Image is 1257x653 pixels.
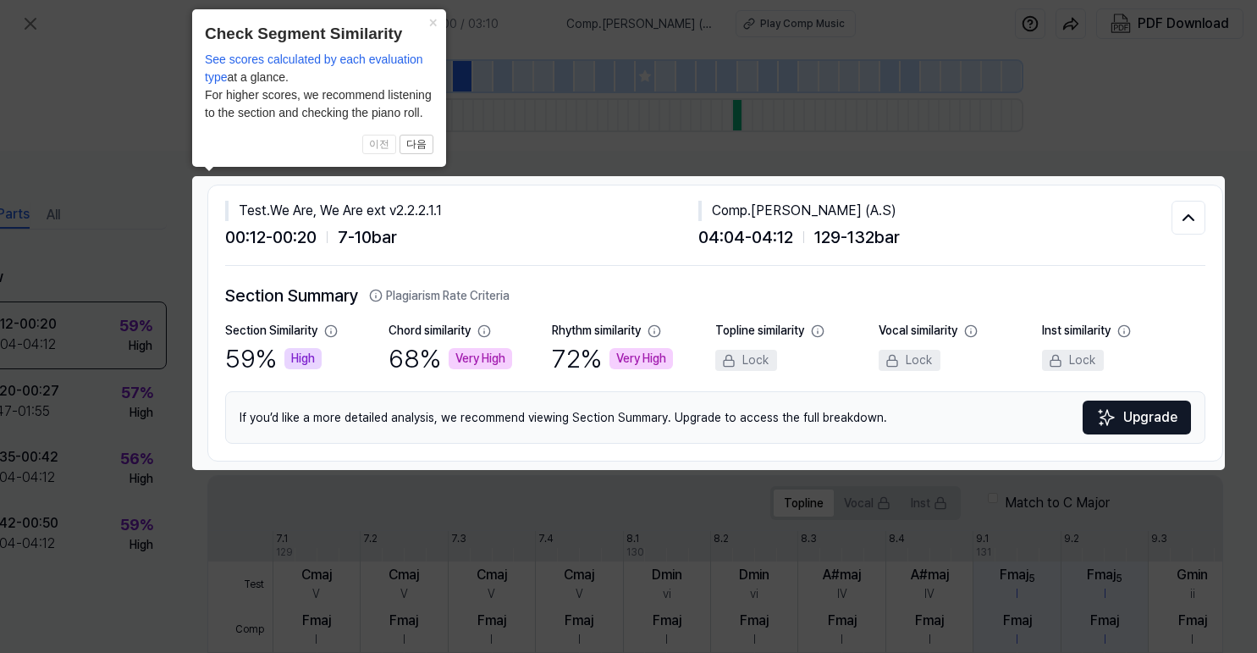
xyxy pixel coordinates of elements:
[814,224,900,250] span: 129 - 132 bar
[205,51,433,122] div: at a glance. For higher scores, we recommend listening to the section and checking the piano roll.
[552,340,673,378] div: 72 %
[369,287,510,305] button: Plagiarism Rate Criteria
[205,22,433,47] header: Check Segment Similarity
[225,283,1205,308] h2: Section Summary
[715,322,804,340] div: Topline similarity
[715,350,777,371] div: Lock
[609,348,673,369] div: Very High
[389,340,512,378] div: 68 %
[338,224,397,250] span: 7 - 10 bar
[225,391,1205,444] div: If you’d like a more detailed analysis, we recommend viewing Section Summary. Upgrade to access t...
[1042,350,1104,371] div: Lock
[400,135,433,155] button: 다음
[205,53,423,84] span: See scores calculated by each evaluation type
[419,9,446,33] button: Close
[449,348,512,369] div: Very High
[1083,401,1191,434] a: SparklesUpgrade
[389,322,471,340] div: Chord similarity
[698,201,1172,221] div: Comp . [PERSON_NAME] (A.S)
[552,322,641,340] div: Rhythm similarity
[225,340,322,378] div: 59 %
[284,348,322,369] div: High
[1042,322,1111,340] div: Inst similarity
[1083,401,1191,434] button: Upgrade
[1096,407,1116,428] img: Sparkles
[225,322,317,340] div: Section Similarity
[225,224,317,250] span: 00:12 - 00:20
[698,224,793,250] span: 04:04 - 04:12
[879,322,957,340] div: Vocal similarity
[225,201,698,221] div: Test . We Are, We Are ext v2.2.2.1.1
[879,350,940,371] div: Lock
